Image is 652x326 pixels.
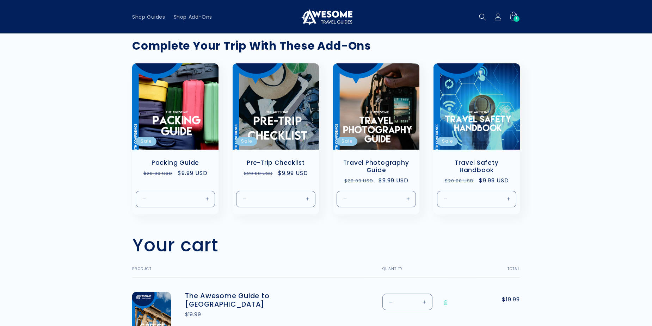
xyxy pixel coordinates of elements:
span: Shop Guides [132,14,165,20]
th: Quantity [365,267,478,278]
a: Shop Add-Ons [170,10,216,24]
a: Awesome Travel Guides [297,6,355,28]
strong: Complete Your Trip With These Add-Ons [132,38,371,54]
a: Travel Photography Guide [340,159,412,174]
th: Product [132,267,365,278]
span: $19.99 [492,295,520,304]
a: Packing Guide [139,159,211,167]
span: 1 [516,16,517,22]
a: Travel Safety Handbook [441,159,513,174]
input: Quantity for The Awesome Guide to Greece [399,294,416,310]
div: $19.99 [185,311,291,318]
th: Total [478,267,520,278]
summary: Search [475,9,490,25]
h1: Your cart [132,234,219,256]
input: Quantity for Default Title [164,190,187,207]
ul: Slider [132,63,520,214]
a: The Awesome Guide to [GEOGRAPHIC_DATA] [185,292,291,309]
input: Quantity for Default Title [466,190,488,207]
a: Pre-Trip Checklist [240,159,312,167]
a: Remove The Awesome Guide to Greece [439,294,452,312]
span: Shop Add-Ons [174,14,212,20]
input: Quantity for Default Title [365,190,388,207]
a: Shop Guides [128,10,170,24]
input: Quantity for Default Title [265,190,288,207]
img: Awesome Travel Guides [300,8,352,25]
